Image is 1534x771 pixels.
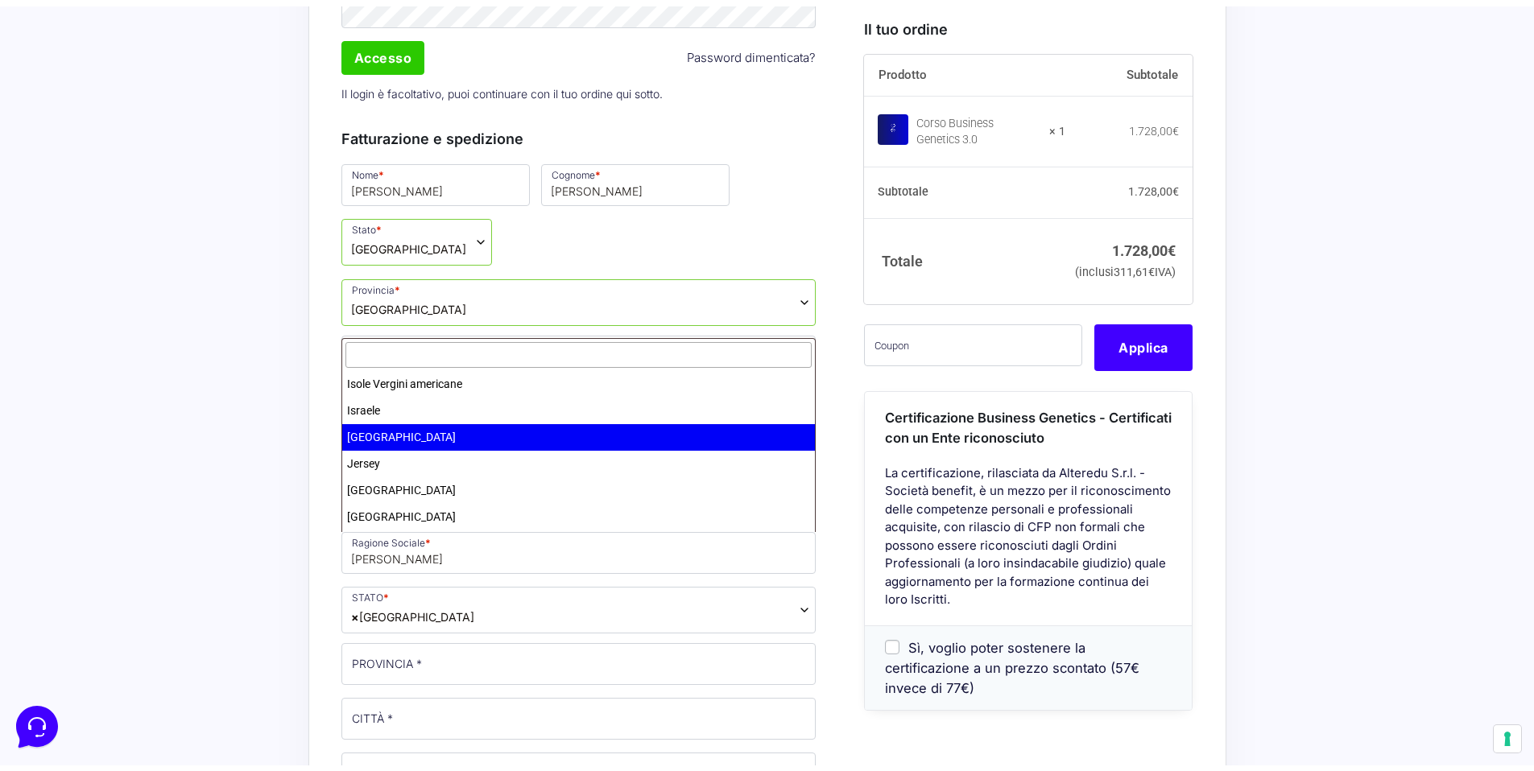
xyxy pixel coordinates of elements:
span: Sì, voglio poter sostenere la certificazione a un prezzo scontato (57€ invece di 77€) [885,633,1139,689]
h3: Fatturazione e spedizione [341,122,817,143]
span: Inizia una conversazione [105,145,238,158]
p: Messaggi [139,539,183,554]
span: Provincia [341,273,817,320]
p: Home [48,539,76,554]
span: Trova una risposta [26,200,126,212]
span: Certificazione Business Genetics - Certificati con un Ente riconosciuto [885,403,1172,439]
span: € [1168,235,1176,252]
span: Italia [351,602,474,619]
bdi: 1.728,00 [1112,235,1176,252]
small: (inclusi IVA) [1075,258,1176,272]
input: Cerca un articolo... [36,234,263,250]
input: Nome * [341,158,530,200]
div: Corso Business Genetics 3.0 [916,109,1038,141]
span: 311,61 [1114,258,1155,272]
button: Applica [1094,318,1193,365]
input: Accesso [341,35,425,68]
input: Coupon [864,318,1082,360]
span: Italia [351,234,466,251]
th: Subtotale [1065,48,1193,90]
span: Le tue conversazioni [26,64,137,77]
span: € [1148,258,1155,272]
p: Il login è facoltativo, puoi continuare con il tuo ordine qui sotto. [336,71,822,104]
input: Ragione Sociale * [341,526,817,567]
img: Corso Business Genetics 3.0 [878,107,908,138]
input: PROVINCIA * [341,637,817,678]
input: Sì, voglio poter sostenere la certificazione a un prezzo scontato (57€ invece di 77€) [885,633,899,648]
button: Messaggi [112,517,211,554]
button: Inizia una conversazione [26,135,296,167]
li: [GEOGRAPHIC_DATA] [342,497,816,524]
input: Città * [341,329,817,371]
bdi: 1.728,00 [1128,179,1179,192]
div: La certificazione, rilasciata da Alteredu S.r.l. - Società benefit, è un mezzo per il riconoscime... [865,457,1192,618]
img: dark [52,90,84,122]
button: Le tue preferenze relative al consenso per le tecnologie di tracciamento [1494,719,1521,746]
input: Cognome * [541,158,730,200]
span: Stato [341,212,492,259]
th: Subtotale [864,160,1065,212]
button: Aiuto [210,517,309,554]
input: CITTÀ * [341,691,817,733]
span: € [1172,179,1179,192]
a: Password dimenticata? [687,43,816,61]
th: Totale [864,212,1065,298]
li: Jersey [342,444,816,471]
li: Israele [342,391,816,418]
a: Apri Centro Assistenza [172,200,296,212]
img: dark [26,90,58,122]
li: [GEOGRAPHIC_DATA] [342,418,816,444]
h3: Il tuo ordine [864,12,1193,34]
li: Isole Vergini americane [342,365,816,391]
button: Home [13,517,112,554]
span: × [351,602,359,619]
img: dark [77,90,110,122]
h2: Ciao da Marketers 👋 [13,13,271,39]
strong: × 1 [1049,117,1065,133]
iframe: Customerly Messenger Launcher [13,696,61,744]
span: Napoli [351,295,466,311]
li: [GEOGRAPHIC_DATA] [342,471,816,497]
bdi: 1.728,00 [1129,118,1179,130]
span: € [1172,118,1179,130]
span: Italia [341,580,817,627]
li: Kirghizistan [342,524,816,550]
th: Prodotto [864,48,1065,90]
p: Aiuto [248,539,271,554]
